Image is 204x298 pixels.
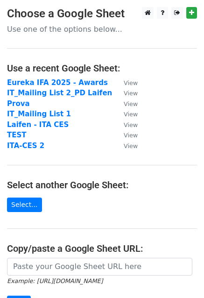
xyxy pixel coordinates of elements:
[7,63,197,74] h4: Use a recent Google Sheet:
[124,132,138,139] small: View
[114,89,138,97] a: View
[7,277,103,284] small: Example: [URL][DOMAIN_NAME]
[7,121,69,129] a: Laifen - ITA CES
[7,110,71,118] a: IT_Mailing List 1
[114,142,138,150] a: View
[124,79,138,86] small: View
[7,198,42,212] a: Select...
[114,110,138,118] a: View
[114,78,138,87] a: View
[7,78,108,87] a: Eureka IFA 2025 - Awards
[124,121,138,128] small: View
[114,121,138,129] a: View
[124,100,138,107] small: View
[114,99,138,108] a: View
[7,142,44,150] a: ITA-CES 2
[124,111,138,118] small: View
[7,131,27,139] a: TEST
[7,7,197,21] h3: Choose a Google Sheet
[7,99,30,108] a: Prova
[7,179,197,191] h4: Select another Google Sheet:
[124,142,138,149] small: View
[157,253,204,298] iframe: Chat Widget
[7,258,192,276] input: Paste your Google Sheet URL here
[7,243,197,254] h4: Copy/paste a Google Sheet URL:
[7,24,197,34] p: Use one of the options below...
[124,90,138,97] small: View
[114,131,138,139] a: View
[7,89,112,97] a: IT_Mailing List 2_PD Laifen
